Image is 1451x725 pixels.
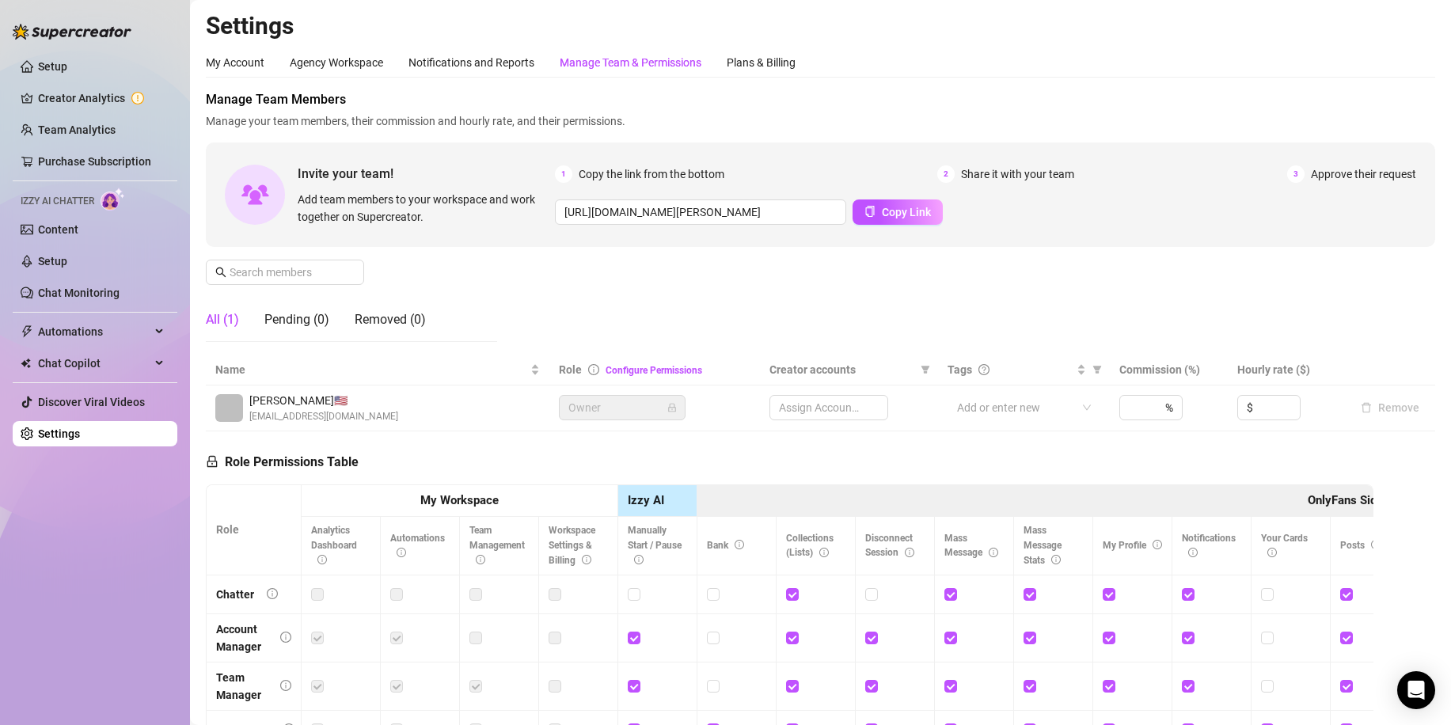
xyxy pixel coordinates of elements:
[1397,671,1435,709] div: Open Intercom Messenger
[38,223,78,236] a: Content
[769,361,914,378] span: Creator accounts
[1311,165,1416,183] span: Approve their request
[735,540,744,549] span: info-circle
[882,206,931,218] span: Copy Link
[298,164,555,184] span: Invite your team!
[1261,533,1308,559] span: Your Cards
[606,365,702,376] a: Configure Permissions
[13,24,131,40] img: logo-BBDzfeDw.svg
[1153,540,1162,549] span: info-circle
[937,165,955,183] span: 2
[38,155,151,168] a: Purchase Subscription
[948,361,972,378] span: Tags
[1024,525,1062,566] span: Mass Message Stats
[216,586,254,603] div: Chatter
[921,365,930,374] span: filter
[267,588,278,599] span: info-circle
[317,555,327,564] span: info-circle
[38,319,150,344] span: Automations
[280,632,291,643] span: info-circle
[397,548,406,557] span: info-circle
[1340,540,1381,551] span: Posts
[207,485,302,575] th: Role
[1287,165,1305,183] span: 3
[1092,365,1102,374] span: filter
[634,555,644,564] span: info-circle
[206,112,1435,130] span: Manage your team members, their commission and hourly rate, and their permissions.
[215,361,527,378] span: Name
[865,533,914,559] span: Disconnect Session
[628,493,664,507] strong: Izzy AI
[290,54,383,71] div: Agency Workspace
[727,54,796,71] div: Plans & Billing
[1371,540,1381,549] span: info-circle
[249,392,398,409] span: [PERSON_NAME] 🇺🇸
[476,555,485,564] span: info-circle
[559,363,582,376] span: Role
[21,325,33,338] span: thunderbolt
[38,60,67,73] a: Setup
[101,188,125,211] img: AI Chatter
[944,533,998,559] span: Mass Message
[216,669,268,704] div: Team Manager
[1051,555,1061,564] span: info-circle
[469,525,525,566] span: Team Management
[989,548,998,557] span: info-circle
[38,396,145,408] a: Discover Viral Videos
[555,165,572,183] span: 1
[206,11,1435,41] h2: Settings
[1182,533,1236,559] span: Notifications
[549,525,595,566] span: Workspace Settings & Billing
[1089,358,1105,381] span: filter
[206,54,264,71] div: My Account
[667,403,677,412] span: lock
[961,165,1074,183] span: Share it with your team
[264,310,329,329] div: Pending (0)
[420,493,499,507] strong: My Workspace
[1110,355,1227,385] th: Commission (%)
[707,540,744,551] span: Bank
[917,358,933,381] span: filter
[38,351,150,376] span: Chat Copilot
[978,364,989,375] span: question-circle
[215,267,226,278] span: search
[206,310,239,329] div: All (1)
[206,453,359,472] h5: Role Permissions Table
[786,533,834,559] span: Collections (Lists)
[390,533,445,559] span: Automations
[408,54,534,71] div: Notifications and Reports
[1188,548,1198,557] span: info-circle
[1228,355,1345,385] th: Hourly rate ($)
[280,680,291,691] span: info-circle
[588,364,599,375] span: info-circle
[21,194,94,209] span: Izzy AI Chatter
[38,123,116,136] a: Team Analytics
[249,409,398,424] span: [EMAIL_ADDRESS][DOMAIN_NAME]
[38,287,120,299] a: Chat Monitoring
[568,396,676,419] span: Owner
[864,206,876,217] span: copy
[311,525,357,566] span: Analytics Dashboard
[1308,493,1415,507] strong: OnlyFans Side Menu
[230,264,342,281] input: Search members
[1354,398,1426,417] button: Remove
[819,548,829,557] span: info-circle
[206,455,218,468] span: lock
[206,90,1435,109] span: Manage Team Members
[216,621,268,655] div: Account Manager
[38,427,80,440] a: Settings
[628,525,682,566] span: Manually Start / Pause
[582,555,591,564] span: info-circle
[1267,548,1277,557] span: info-circle
[853,199,943,225] button: Copy Link
[298,191,549,226] span: Add team members to your workspace and work together on Supercreator.
[579,165,724,183] span: Copy the link from the bottom
[355,310,426,329] div: Removed (0)
[905,548,914,557] span: info-circle
[1103,540,1162,551] span: My Profile
[206,355,549,385] th: Name
[21,358,31,369] img: Chat Copilot
[38,85,165,111] a: Creator Analytics exclamation-circle
[38,255,67,268] a: Setup
[560,54,701,71] div: Manage Team & Permissions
